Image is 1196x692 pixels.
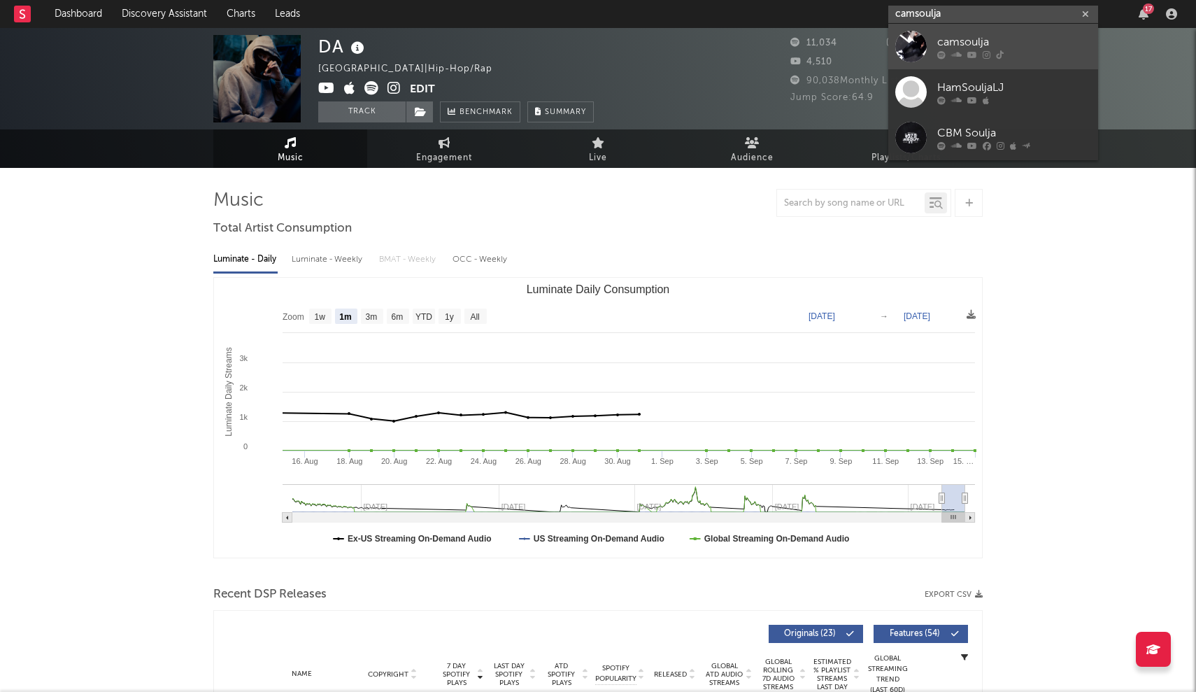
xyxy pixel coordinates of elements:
[381,457,407,465] text: 20. Aug
[1143,3,1154,14] div: 17
[470,312,479,322] text: All
[292,248,365,271] div: Luminate - Weekly
[410,81,435,99] button: Edit
[888,6,1098,23] input: Search for artists
[315,312,326,322] text: 1w
[651,457,674,465] text: 1. Sep
[256,669,348,679] div: Name
[318,61,508,78] div: [GEOGRAPHIC_DATA] | Hip-Hop/Rap
[515,457,541,465] text: 26. Aug
[790,93,874,102] span: Jump Score: 64.9
[829,129,983,168] a: Playlists/Charts
[888,24,1098,69] a: camsoulja
[778,630,842,638] span: Originals ( 23 )
[224,347,234,436] text: Luminate Daily Streams
[872,457,899,465] text: 11. Sep
[214,278,982,558] svg: Luminate Daily Consumption
[904,311,930,321] text: [DATE]
[368,670,408,679] span: Copyright
[887,38,934,48] span: 16,277
[527,283,670,295] text: Luminate Daily Consumption
[445,312,454,322] text: 1y
[790,57,832,66] span: 4,510
[213,586,327,603] span: Recent DSP Releases
[759,658,797,691] span: Global Rolling 7D Audio Streams
[675,129,829,168] a: Audience
[292,457,318,465] text: 16. Aug
[318,35,368,58] div: DA
[213,220,352,237] span: Total Artist Consumption
[283,312,304,322] text: Zoom
[367,129,521,168] a: Engagement
[534,534,664,544] text: US Streaming On-Demand Audio
[415,312,432,322] text: YTD
[925,591,983,599] button: Export CSV
[460,104,513,121] span: Benchmark
[339,312,351,322] text: 1m
[543,662,580,687] span: ATD Spotify Plays
[937,125,1091,141] div: CBM Soulja
[595,663,636,684] span: Spotify Popularity
[777,198,925,209] input: Search by song name or URL
[809,311,835,321] text: [DATE]
[589,150,607,167] span: Live
[704,534,850,544] text: Global Streaming On-Demand Audio
[604,457,630,465] text: 30. Aug
[239,413,248,421] text: 1k
[731,150,774,167] span: Audience
[953,457,974,465] text: 15. …
[440,101,520,122] a: Benchmark
[769,625,863,643] button: Originals(23)
[871,150,941,167] span: Playlists/Charts
[278,150,304,167] span: Music
[239,383,248,392] text: 2k
[937,79,1091,96] div: HamSouljaLJ
[348,534,492,544] text: Ex-US Streaming On-Demand Audio
[696,457,718,465] text: 3. Sep
[654,670,687,679] span: Released
[527,101,594,122] button: Summary
[213,129,367,168] a: Music
[790,38,837,48] span: 11,034
[545,108,586,116] span: Summary
[336,457,362,465] text: 18. Aug
[883,630,947,638] span: Features ( 54 )
[471,457,497,465] text: 24. Aug
[888,69,1098,115] a: HamSouljaLJ
[813,658,851,691] span: Estimated % Playlist Streams Last Day
[416,150,472,167] span: Engagement
[213,248,278,271] div: Luminate - Daily
[426,457,452,465] text: 22. Aug
[438,662,475,687] span: 7 Day Spotify Plays
[560,457,585,465] text: 28. Aug
[243,442,248,451] text: 0
[318,101,406,122] button: Track
[880,311,888,321] text: →
[937,34,1091,50] div: camsoulja
[490,662,527,687] span: Last Day Spotify Plays
[392,312,404,322] text: 6m
[521,129,675,168] a: Live
[888,115,1098,160] a: CBM Soulja
[741,457,763,465] text: 5. Sep
[366,312,378,322] text: 3m
[453,248,508,271] div: OCC - Weekly
[830,457,852,465] text: 9. Sep
[785,457,808,465] text: 7. Sep
[239,354,248,362] text: 3k
[874,625,968,643] button: Features(54)
[1139,8,1148,20] button: 17
[790,76,925,85] span: 90,038 Monthly Listeners
[917,457,944,465] text: 13. Sep
[705,662,743,687] span: Global ATD Audio Streams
